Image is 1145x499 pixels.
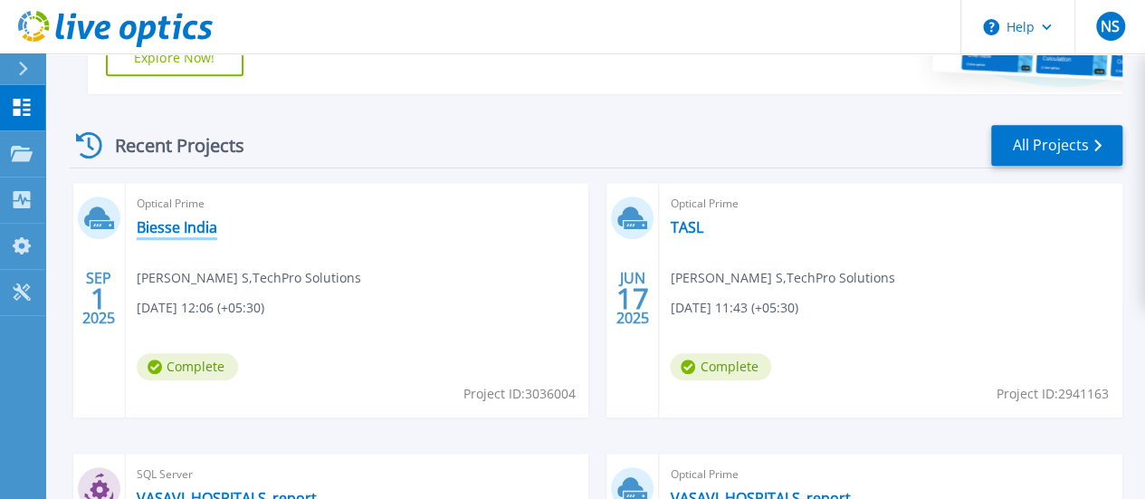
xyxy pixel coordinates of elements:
span: [PERSON_NAME] S , TechPro Solutions [670,268,894,288]
span: Optical Prime [670,194,1112,214]
span: Complete [137,353,238,380]
div: JUN 2025 [615,265,650,331]
a: TASL [670,218,702,236]
span: Optical Prime [137,194,578,214]
a: Biesse India [137,218,217,236]
span: Project ID: 2941163 [997,384,1109,404]
span: [DATE] 12:06 (+05:30) [137,298,264,318]
span: NS [1101,19,1120,34]
span: Complete [670,353,771,380]
span: SQL Server [137,465,578,485]
a: Explore Now! [106,40,243,76]
span: 1 [91,291,107,306]
a: All Projects [991,125,1122,166]
span: [DATE] 11:43 (+05:30) [670,298,797,318]
div: SEP 2025 [81,265,116,331]
div: Recent Projects [70,123,269,168]
span: [PERSON_NAME] S , TechPro Solutions [137,268,361,288]
span: Project ID: 3036004 [463,384,575,404]
span: 17 [616,291,649,306]
span: Optical Prime [670,465,1112,485]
